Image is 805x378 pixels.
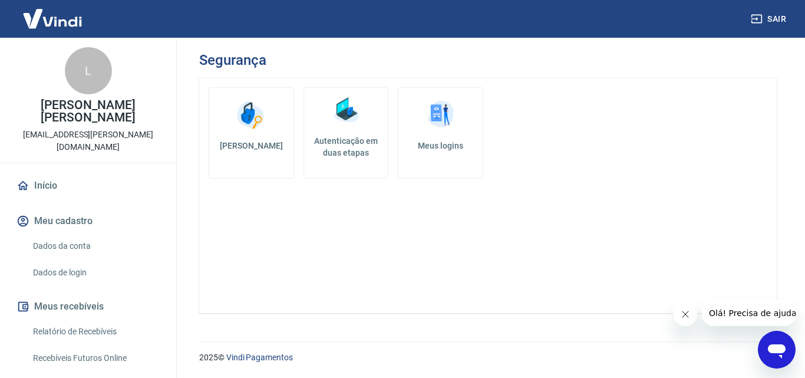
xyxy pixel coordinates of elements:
[398,87,483,179] a: Meus logins
[328,93,364,128] img: Autenticação em duas etapas
[423,97,458,133] img: Meus logins
[28,234,162,258] a: Dados da conta
[702,300,796,326] iframe: Mensagem da empresa
[758,331,796,369] iframe: Botão para abrir a janela de mensagens
[28,346,162,370] a: Recebíveis Futuros Online
[226,353,293,362] a: Vindi Pagamentos
[9,129,167,153] p: [EMAIL_ADDRESS][PERSON_NAME][DOMAIN_NAME]
[219,140,284,152] h5: [PERSON_NAME]
[14,294,162,320] button: Meus recebíveis
[748,8,791,30] button: Sair
[309,135,384,159] h5: Autenticação em duas etapas
[199,351,777,364] p: 2025 ©
[9,99,167,124] p: [PERSON_NAME] [PERSON_NAME]
[14,173,162,199] a: Início
[14,208,162,234] button: Meu cadastro
[303,87,389,179] a: Autenticação em duas etapas
[28,320,162,344] a: Relatório de Recebíveis
[674,303,697,326] iframe: Fechar mensagem
[28,261,162,285] a: Dados de login
[199,52,266,68] h3: Segurança
[7,8,99,18] span: Olá! Precisa de ajuda?
[233,97,269,133] img: Alterar senha
[408,140,473,152] h5: Meus logins
[14,1,91,37] img: Vindi
[209,87,294,179] a: [PERSON_NAME]
[65,47,112,94] div: L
